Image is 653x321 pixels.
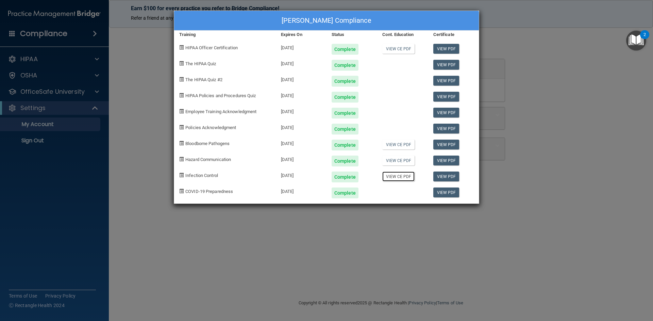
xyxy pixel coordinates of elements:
[276,71,326,87] div: [DATE]
[185,173,218,178] span: Infection Control
[433,76,459,86] a: View PDF
[276,119,326,135] div: [DATE]
[276,135,326,150] div: [DATE]
[185,109,256,114] span: Employee Training Acknowledgment
[185,125,236,130] span: Policies Acknowledgment
[433,92,459,102] a: View PDF
[276,87,326,103] div: [DATE]
[276,182,326,198] div: [DATE]
[185,93,256,98] span: HIPAA Policies and Procedures Quiz
[626,31,646,51] button: Open Resource Center, 2 new notifications
[433,124,459,133] a: View PDF
[332,140,358,150] div: Complete
[276,150,326,166] div: [DATE]
[185,189,233,194] span: COVID-19 Preparedness
[332,124,358,135] div: Complete
[433,188,459,197] a: View PDF
[332,76,358,87] div: Complete
[433,172,459,181] a: View PDF
[185,157,231,162] span: Hazard Communication
[332,188,358,198] div: Complete
[433,60,459,70] a: View PDF
[174,11,479,31] div: [PERSON_NAME] Compliance
[185,141,230,146] span: Bloodborne Pathogens
[332,92,358,103] div: Complete
[428,31,479,39] div: Certificate
[433,140,459,149] a: View PDF
[433,44,459,54] a: View PDF
[276,55,326,71] div: [DATE]
[185,77,222,82] span: The HIPAA Quiz #2
[332,108,358,119] div: Complete
[276,31,326,39] div: Expires On
[332,156,358,166] div: Complete
[276,166,326,182] div: [DATE]
[377,31,428,39] div: Cont. Education
[382,140,415,149] a: View CE PDF
[276,103,326,119] div: [DATE]
[332,172,358,182] div: Complete
[185,61,216,66] span: The HIPAA Quiz
[382,172,415,181] a: View CE PDF
[276,39,326,55] div: [DATE]
[382,44,415,54] a: View CE PDF
[332,44,358,55] div: Complete
[433,156,459,165] a: View PDF
[174,31,276,39] div: Training
[433,108,459,118] a: View PDF
[643,35,646,43] div: 2
[185,45,238,50] span: HIPAA Officer Certification
[326,31,377,39] div: Status
[382,156,415,165] a: View CE PDF
[332,60,358,71] div: Complete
